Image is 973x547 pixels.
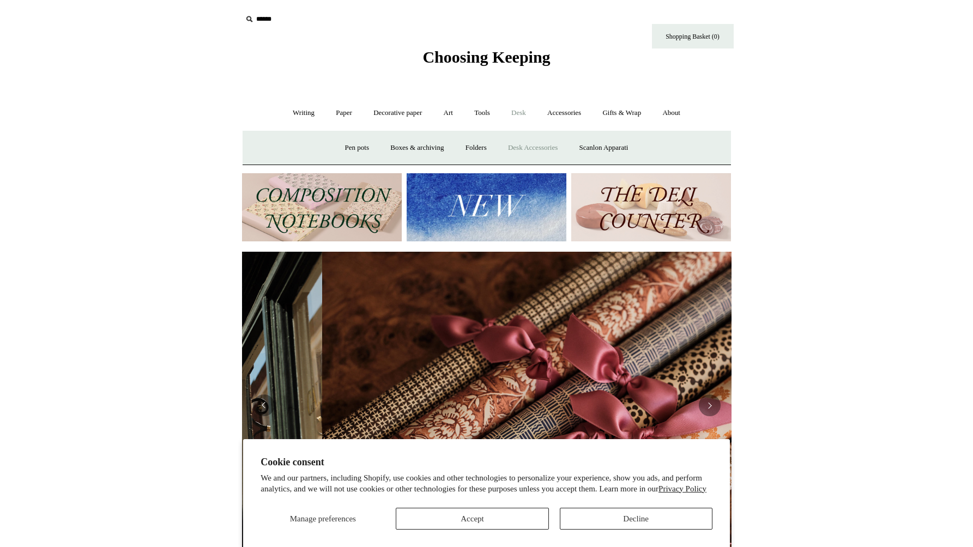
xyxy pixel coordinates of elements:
a: Shopping Basket (0) [652,24,734,48]
h2: Cookie consent [261,457,712,468]
a: Choosing Keeping [422,57,550,64]
button: Decline [560,508,712,530]
img: 202302 Composition ledgers.jpg__PID:69722ee6-fa44-49dd-a067-31375e5d54ec [242,173,402,241]
a: Tools [464,99,500,127]
button: Manage preferences [261,508,385,530]
a: Decorative paper [364,99,432,127]
img: New.jpg__PID:f73bdf93-380a-4a35-bcfe-7823039498e1 [407,173,566,241]
a: Boxes & archiving [380,133,454,162]
a: Desk [501,99,536,127]
a: Writing [283,99,324,127]
a: Pen pots [335,133,379,162]
p: We and our partners, including Shopify, use cookies and other technologies to personalize your ex... [261,473,712,494]
a: Art [434,99,463,127]
button: Accept [396,508,548,530]
img: The Deli Counter [571,173,731,241]
a: Desk Accessories [498,133,567,162]
a: Paper [326,99,362,127]
a: Privacy Policy [658,484,706,493]
button: Previous [253,394,275,416]
a: Gifts & Wrap [593,99,651,127]
a: Folders [456,133,497,162]
a: Accessories [537,99,591,127]
a: About [652,99,690,127]
button: Next [699,394,721,416]
span: Choosing Keeping [422,48,550,66]
span: Manage preferences [290,514,356,523]
a: Scanlon Apparati [570,133,638,162]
